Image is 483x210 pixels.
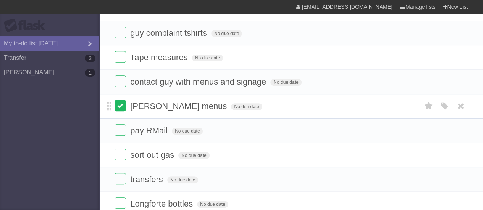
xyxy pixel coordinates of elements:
[115,197,126,209] label: Done
[167,176,198,183] span: No due date
[130,175,165,184] span: transfers
[172,128,203,135] span: No due date
[4,19,50,32] div: Flask
[115,173,126,184] label: Done
[85,69,95,77] b: 1
[192,55,223,61] span: No due date
[130,77,268,87] span: contact guy with menus and signage
[115,27,126,38] label: Done
[130,126,170,135] span: pay RMail
[115,149,126,160] label: Done
[130,150,176,160] span: sort out gas
[130,199,195,208] span: Longforte bottles
[270,79,301,86] span: No due date
[115,51,126,63] label: Done
[211,30,242,37] span: No due date
[421,100,436,112] label: Star task
[130,101,229,111] span: [PERSON_NAME] menus
[85,55,95,62] b: 3
[115,100,126,111] label: Done
[178,152,209,159] span: No due date
[115,124,126,136] label: Done
[231,103,262,110] span: No due date
[130,53,189,62] span: Tape measures
[197,201,228,208] span: No due date
[130,28,209,38] span: guy complaint tshirts
[115,75,126,87] label: Done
